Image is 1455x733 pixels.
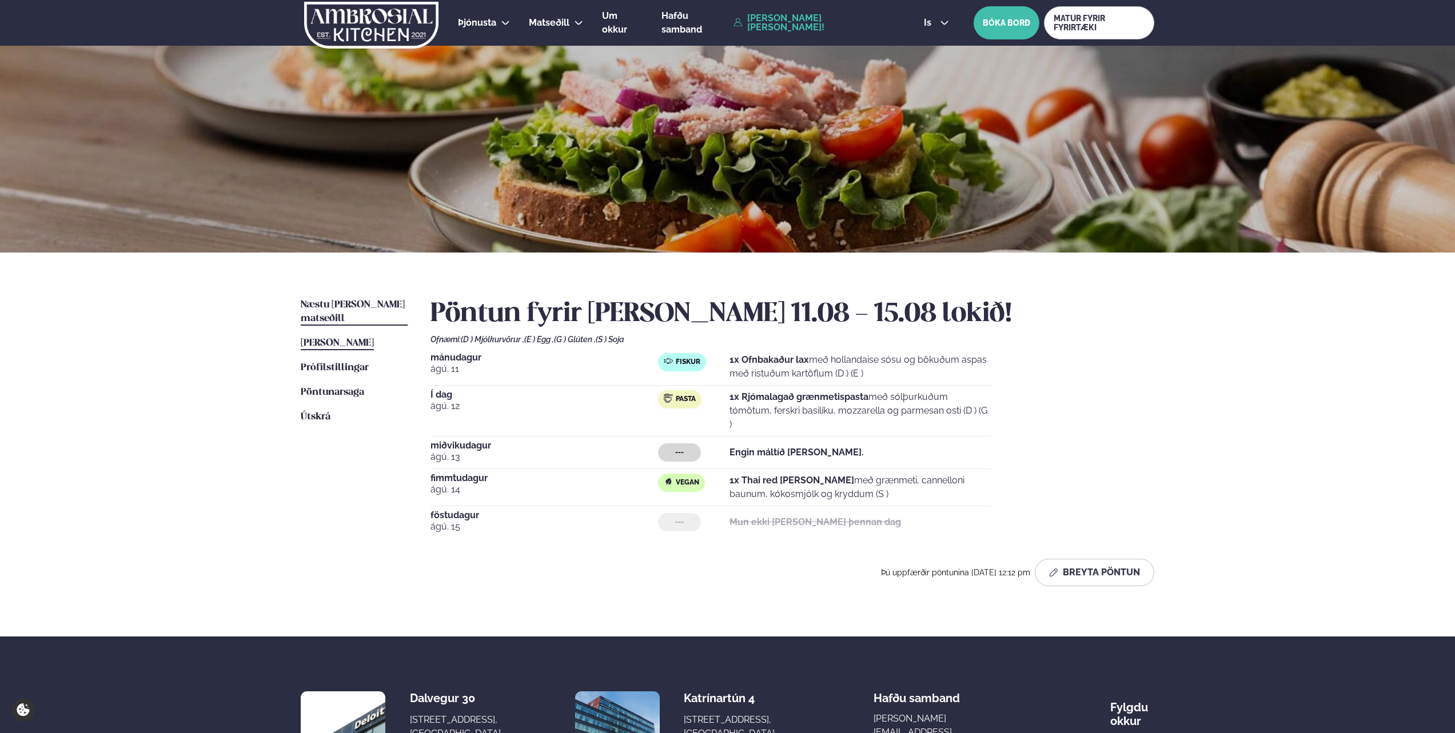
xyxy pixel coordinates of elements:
span: --- [675,448,684,457]
span: (E ) Egg , [524,335,554,344]
h2: Pöntun fyrir [PERSON_NAME] 11.08 - 15.08 lokið! [430,298,1154,330]
span: föstudagur [430,511,658,520]
a: Næstu [PERSON_NAME] matseðill [301,298,408,326]
span: Útskrá [301,412,330,422]
a: Matseðill [529,16,569,30]
img: Vegan.svg [664,477,673,486]
button: Breyta Pöntun [1035,559,1154,586]
span: ágú. 12 [430,399,658,413]
span: Hafðu samband [661,10,702,35]
span: fimmtudagur [430,474,658,483]
span: ágú. 15 [430,520,658,534]
span: is [924,18,935,27]
span: Prófílstillingar [301,363,369,372]
span: Um okkur [602,10,627,35]
span: miðvikudagur [430,441,658,450]
span: Hafðu samband [874,682,960,705]
a: MATUR FYRIR FYRIRTÆKI [1044,6,1154,39]
img: logo [303,2,440,49]
span: (D ) Mjólkurvörur , [461,335,524,344]
img: pasta.svg [664,394,673,403]
div: Ofnæmi: [430,335,1154,344]
strong: 1x Thai red [PERSON_NAME] [730,475,854,486]
span: Þú uppfærðir pöntunina [DATE] 12:12 pm [881,568,1030,577]
div: Dalvegur 30 [410,691,501,705]
strong: Engin máltíð [PERSON_NAME]. [730,447,864,458]
a: Útskrá [301,410,330,424]
strong: 1x Rjómalagað grænmetispasta [730,391,868,402]
span: Matseðill [529,17,569,28]
img: fish.svg [664,357,673,366]
strong: Mun ekki [PERSON_NAME] þennan dag [730,516,901,527]
a: [PERSON_NAME] [301,337,374,350]
div: Fylgdu okkur [1110,691,1154,728]
a: Pöntunarsaga [301,386,364,399]
p: með sólþurkuðum tómötum, ferskri basilíku, mozzarella og parmesan osti (D ) (G ) [730,390,991,431]
span: Næstu [PERSON_NAME] matseðill [301,300,405,323]
strong: 1x Ofnbakaður lax [730,354,809,365]
a: [PERSON_NAME] [PERSON_NAME]! [734,14,898,32]
span: [PERSON_NAME] [301,338,374,348]
span: Fiskur [676,358,700,367]
span: (S ) Soja [596,335,624,344]
a: Þjónusta [458,16,496,30]
span: ágú. 14 [430,483,658,496]
span: Pasta [676,395,696,404]
span: Pöntunarsaga [301,387,364,397]
p: með hollandaise sósu og bökuðum aspas með ristuðum kartöflum (D ) (E ) [730,353,991,380]
div: Katrínartún 4 [684,691,775,705]
span: Í dag [430,390,658,399]
a: Prófílstillingar [301,361,369,375]
span: --- [675,518,684,527]
span: ágú. 13 [430,450,658,464]
span: ágú. 11 [430,362,658,376]
button: BÓKA BORÐ [974,6,1039,39]
a: Um okkur [602,9,643,37]
span: Vegan [676,478,699,487]
button: is [915,18,958,27]
a: Cookie settings [11,698,35,722]
span: Þjónusta [458,17,496,28]
span: mánudagur [430,353,658,362]
span: (G ) Glúten , [554,335,596,344]
p: með grænmeti, cannelloni baunum, kókosmjólk og kryddum (S ) [730,474,991,501]
a: Hafðu samband [661,9,728,37]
